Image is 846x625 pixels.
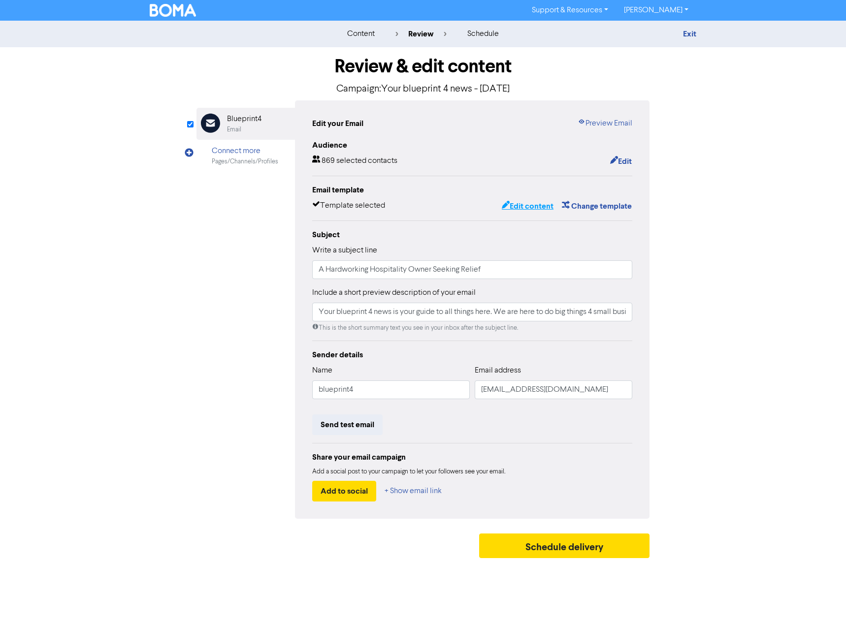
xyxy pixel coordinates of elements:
[475,365,521,376] label: Email address
[797,578,846,625] iframe: Chat Widget
[196,140,295,172] div: Connect morePages/Channels/Profiles
[312,467,632,477] div: Add a social post to your campaign to let your followers see your email.
[467,28,499,40] div: schedule
[312,365,332,376] label: Name
[312,229,632,241] div: Subject
[196,108,295,140] div: Blueprint4Email
[610,155,632,168] button: Edit
[683,29,696,39] a: Exit
[479,533,650,558] button: Schedule delivery
[312,414,383,435] button: Send test email
[501,200,554,213] button: Edit content
[561,200,632,213] button: Change template
[312,451,632,463] div: Share your email campaign
[524,2,616,18] a: Support & Resources
[347,28,375,40] div: content
[312,323,632,333] div: This is the short summary text you see in your inbox after the subject line.
[312,184,632,196] div: Email template
[312,481,376,501] button: Add to social
[312,118,363,129] div: Edit your Email
[384,481,442,501] button: + Show email link
[312,287,476,299] label: Include a short preview description of your email
[312,139,632,151] div: Audience
[196,55,650,78] h1: Review & edit content
[227,113,261,125] div: Blueprint4
[227,125,241,134] div: Email
[312,200,385,213] div: Template selected
[616,2,696,18] a: [PERSON_NAME]
[312,245,377,256] label: Write a subject line
[312,349,632,361] div: Sender details
[150,4,196,17] img: BOMA Logo
[212,145,278,157] div: Connect more
[196,82,650,96] p: Campaign: Your blueprint 4 news - [DATE]
[312,155,397,168] div: 869 selected contacts
[212,157,278,166] div: Pages/Channels/Profiles
[578,118,632,129] a: Preview Email
[395,28,447,40] div: review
